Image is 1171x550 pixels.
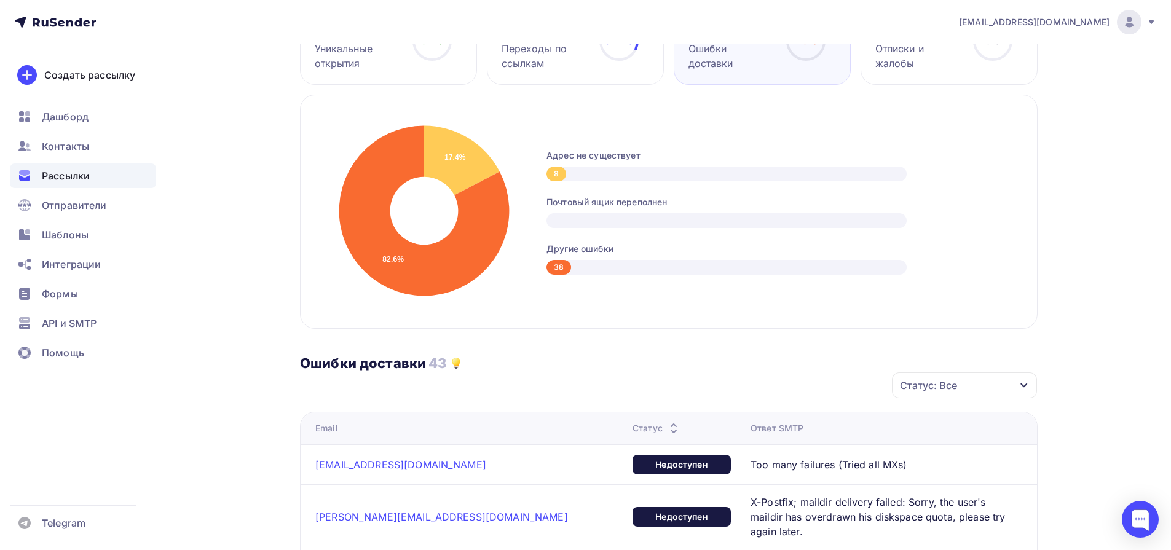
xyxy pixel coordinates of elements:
[959,10,1156,34] a: [EMAIL_ADDRESS][DOMAIN_NAME]
[751,495,1012,539] span: X-Postfix; maildir delivery failed: Sorry, the user's maildir has overdrawn his diskspace quota, ...
[300,355,426,372] h3: Ошибки доставки
[315,422,338,434] div: Email
[794,36,817,46] span: 4.8%
[751,422,803,434] div: Ответ SMTP
[44,68,135,82] div: Создать рассылку
[546,196,1012,208] div: Почтовый ящик переполнен
[633,455,731,474] div: Недоступен
[42,286,78,301] span: Формы
[605,36,633,46] span: 32.2%
[42,257,101,272] span: Интеграции
[546,149,1012,162] div: Адрес не существует
[315,511,568,523] a: [PERSON_NAME][EMAIL_ADDRESS][DOMAIN_NAME]
[42,516,85,530] span: Telegram
[315,41,401,71] div: Уникальные открытия
[42,227,89,242] span: Шаблоны
[42,109,89,124] span: Дашборд
[633,507,731,527] div: Недоступен
[546,167,566,181] div: 8
[428,355,446,372] h3: 43
[875,41,962,71] div: Отписки и жалобы
[10,193,156,218] a: Отправители
[315,458,486,471] a: [EMAIL_ADDRESS][DOMAIN_NAME]
[751,457,907,472] span: Too many failures (Tried all MXs)
[502,41,588,71] div: Переходы по ссылкам
[10,281,156,306] a: Формы
[42,316,97,331] span: API и SMTP
[546,260,571,275] div: 38
[42,168,90,183] span: Рассылки
[633,422,681,434] div: Статус
[985,36,999,46] span: 0%
[546,243,1012,255] div: Другие ошибки
[891,372,1038,399] button: Статус: Все
[10,104,156,129] a: Дашборд
[959,16,1110,28] span: [EMAIL_ADDRESS][DOMAIN_NAME]
[42,198,107,213] span: Отправители
[421,36,443,46] span: 3.7%
[10,163,156,188] a: Рассылки
[688,41,775,71] div: Ошибки доставки
[10,222,156,247] a: Шаблоны
[900,378,957,393] div: Статус: Все
[42,139,89,154] span: Контакты
[10,134,156,159] a: Контакты
[42,345,84,360] span: Помощь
